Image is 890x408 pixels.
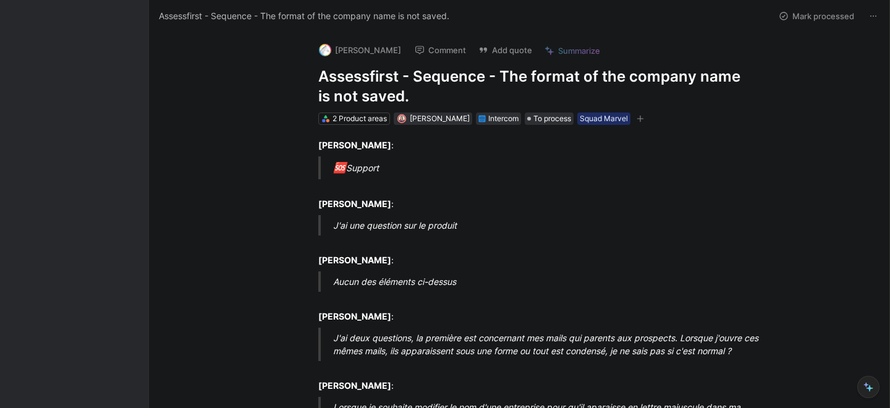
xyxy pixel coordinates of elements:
h1: Assessfirst - Sequence - The format of the company name is not saved. [318,67,746,106]
span: 🆘 [333,161,346,174]
div: J'ai une question sur le produit [333,219,761,232]
button: Comment [409,41,472,59]
div: Support [333,160,761,176]
div: : [318,138,746,151]
div: : [318,240,746,266]
strong: [PERSON_NAME] [318,255,391,265]
div: : [318,297,746,323]
span: To process [533,113,571,125]
div: To process [525,113,574,125]
strong: [PERSON_NAME] [318,380,391,391]
button: Summarize [539,42,606,59]
strong: [PERSON_NAME] [318,198,391,209]
span: [PERSON_NAME] [410,114,470,123]
button: logo[PERSON_NAME] [313,41,407,59]
div: Squad Marvel [580,113,628,125]
div: : [318,184,746,210]
strong: [PERSON_NAME] [318,311,391,321]
span: Summarize [558,45,600,56]
div: : [318,366,746,392]
img: avatar [398,115,405,122]
div: Intercom [488,113,519,125]
div: 2 Product areas [333,113,387,125]
span: Assessfirst - Sequence - The format of the company name is not saved. [159,9,449,23]
strong: [PERSON_NAME] [318,140,391,150]
button: Mark processed [773,7,860,25]
div: J'ai deux questions, la première est concernant mes mails qui parents aux prospects. Lorsque j'ou... [333,331,761,357]
div: Aucun des éléments ci-dessus [333,275,761,288]
img: logo [319,44,331,56]
button: Add quote [473,41,538,59]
